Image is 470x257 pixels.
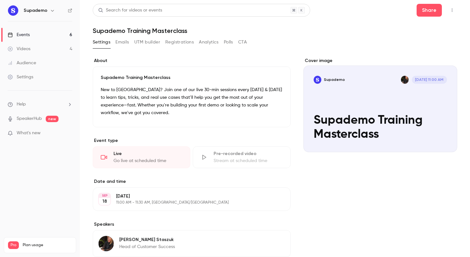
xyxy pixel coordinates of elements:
[93,221,291,228] label: Speakers
[8,74,33,80] div: Settings
[101,86,283,117] p: New to [GEOGRAPHIC_DATA]? Join one of our live 30-min sessions every [DATE] & [DATE] to learn tip...
[119,244,175,250] p: Head of Customer Success
[8,241,19,249] span: Pro
[114,151,182,157] div: Live
[115,37,129,47] button: Emails
[116,193,257,199] p: [DATE]
[23,243,72,248] span: Plan usage
[93,178,291,185] label: Date and time
[303,58,457,152] section: Cover image
[193,146,290,168] div: Pre-recorded videoStream at scheduled time
[417,4,442,17] button: Share
[17,101,26,108] span: Help
[102,198,107,205] p: 18
[119,237,175,243] p: [PERSON_NAME] Staszuk
[93,137,291,144] p: Event type
[98,236,114,251] img: Paulina Staszuk
[134,37,160,47] button: UTM builder
[65,130,72,136] iframe: Noticeable Trigger
[17,130,41,136] span: What's new
[99,193,110,198] div: SEP
[93,146,190,168] div: LiveGo live at scheduled time
[93,37,110,47] button: Settings
[8,32,30,38] div: Events
[93,230,291,257] div: Paulina Staszuk[PERSON_NAME] StaszukHead of Customer Success
[17,115,42,122] a: SpeakerHub
[224,37,233,47] button: Polls
[8,60,36,66] div: Audience
[98,7,162,14] div: Search for videos or events
[214,151,282,157] div: Pre-recorded video
[238,37,247,47] button: CTA
[303,58,457,64] label: Cover image
[199,37,219,47] button: Analytics
[114,158,182,164] div: Go live at scheduled time
[101,74,283,81] p: Supademo Training Masterclass
[93,58,291,64] label: About
[93,27,457,35] h1: Supademo Training Masterclass
[8,5,18,16] img: Supademo
[165,37,194,47] button: Registrations
[116,200,257,205] p: 11:00 AM - 11:30 AM, [GEOGRAPHIC_DATA]/[GEOGRAPHIC_DATA]
[24,7,47,14] h6: Supademo
[8,46,30,52] div: Videos
[46,116,59,122] span: new
[214,158,282,164] div: Stream at scheduled time
[8,101,72,108] li: help-dropdown-opener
